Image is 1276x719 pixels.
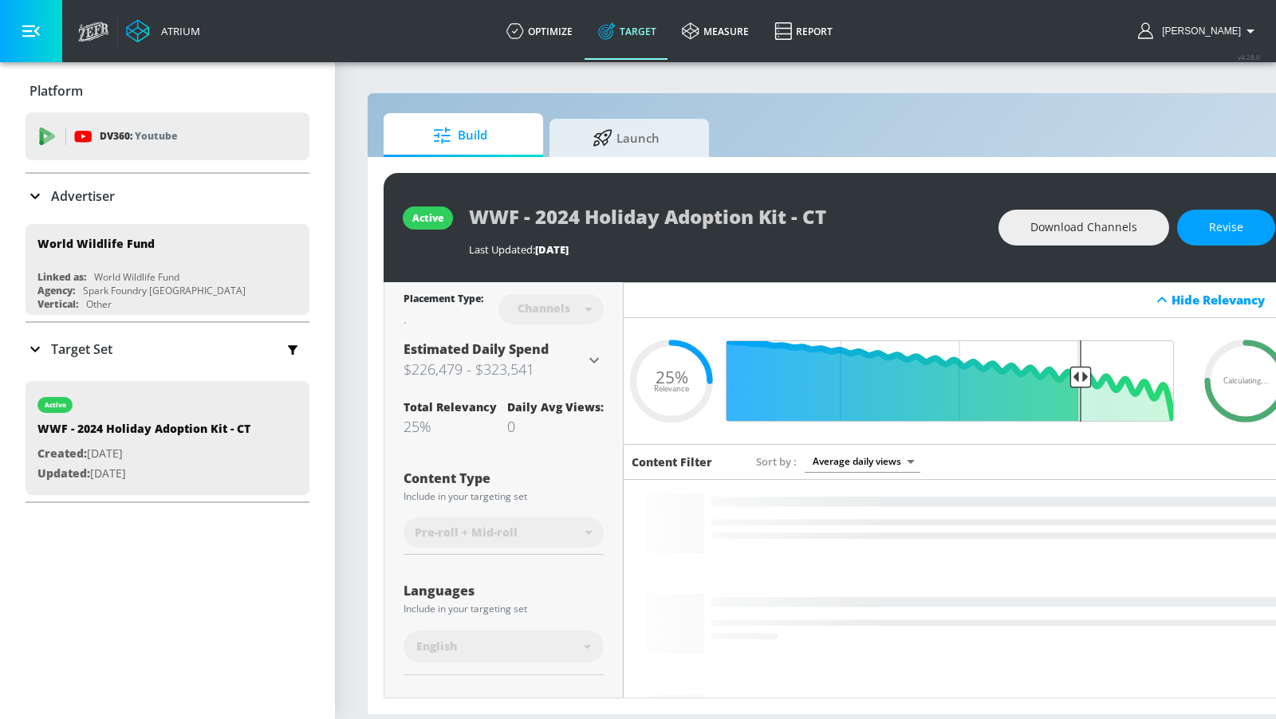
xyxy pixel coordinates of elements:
span: v 4.28.0 [1238,53,1260,61]
div: WWF - 2024 Holiday Adoption Kit - CT [37,421,250,444]
span: English [416,638,457,654]
span: Created: [37,446,87,461]
p: [DATE] [37,464,250,484]
span: Revise [1209,218,1243,238]
div: Target Set [26,323,309,375]
button: Download Channels [998,210,1169,246]
span: Calculating... [1223,377,1268,385]
span: Download Channels [1030,218,1137,238]
div: 0 [507,417,604,436]
h6: Content Filter [632,454,712,470]
div: Other [86,297,112,311]
span: Sort by [756,454,797,469]
a: Atrium [126,19,200,43]
div: Placement Type: [404,292,483,308]
div: Atrium [155,24,200,38]
p: Youtube [135,128,177,144]
div: Vertical: [37,297,78,311]
div: World Wildlife Fund [94,270,179,284]
div: Estimated Daily Spend$226,479 - $323,541 [404,340,604,380]
div: English [404,631,604,662]
p: [DATE] [37,444,250,464]
div: active [45,401,66,409]
div: Content Type [404,472,604,485]
div: Spark Foundry [GEOGRAPHIC_DATA] [83,284,246,297]
a: Target [585,2,669,60]
div: Daily Avg Views: [507,399,604,415]
a: Report [762,2,845,60]
div: Channels [510,301,578,315]
span: Estimated Daily Spend [404,340,549,358]
div: World Wildlife FundLinked as:World Wildlife FundAgency:Spark Foundry [GEOGRAPHIC_DATA]Vertical:Other [26,224,309,315]
button: [PERSON_NAME] [1138,22,1260,41]
div: Advertiser [26,174,309,218]
p: Advertiser [51,187,115,205]
p: DV360: [100,128,177,145]
div: Include in your targeting set [404,492,604,501]
span: 25% [656,368,688,385]
div: DV360: Youtube [26,112,309,160]
h3: $226,479 - $323,541 [404,358,585,380]
span: Updated: [37,466,90,481]
span: Build [400,116,521,155]
a: optimize [494,2,585,60]
span: Pre-roll + Mid-roll [415,525,518,540]
div: activeWWF - 2024 Holiday Adoption Kit - CTCreated:[DATE]Updated:[DATE] [26,381,309,495]
div: Total Relevancy [404,399,497,415]
button: Revise [1177,210,1275,246]
div: Linked as: [37,270,86,284]
div: World Wildlife Fund [37,236,155,251]
div: Languages [404,584,604,597]
div: active [412,211,443,225]
div: Platform [26,69,309,113]
span: Launch [565,119,687,157]
span: Relevance [654,385,689,393]
p: Platform [30,82,83,100]
a: measure [669,2,762,60]
p: Target Set [51,340,112,358]
div: Agency: [37,284,75,297]
span: login as: anthony.tran@zefr.com [1156,26,1241,37]
div: Average daily views [805,450,920,472]
div: Last Updated: [469,242,983,257]
div: 25% [404,417,497,436]
input: Final Threshold [735,340,1182,422]
span: [DATE] [535,242,569,257]
div: Include in your targeting set [404,604,604,614]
